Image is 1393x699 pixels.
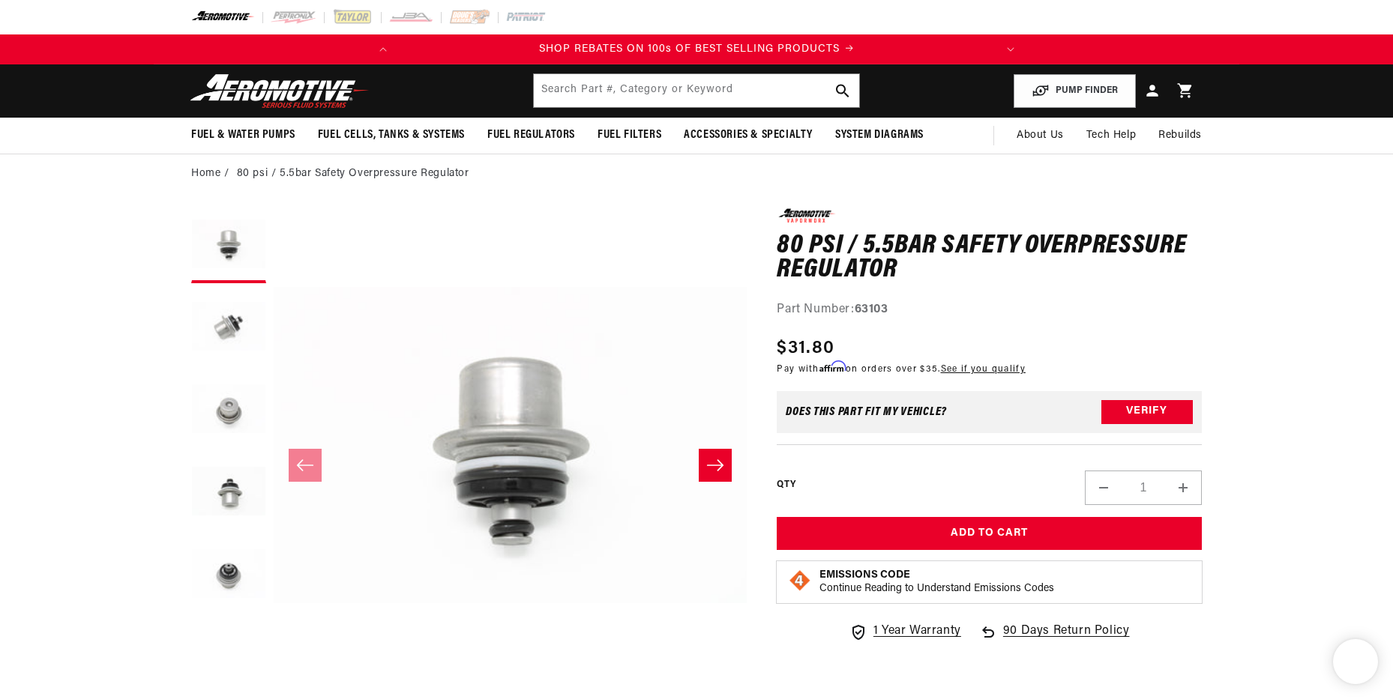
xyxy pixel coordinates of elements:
span: Tech Help [1086,127,1136,144]
button: Slide right [699,449,732,482]
summary: Fuel Regulators [476,118,586,153]
img: Aeromotive [186,73,373,109]
span: 1 Year Warranty [873,622,961,641]
p: Pay with on orders over $35. [777,362,1026,376]
a: SHOP REBATES ON 100s OF BEST SELLING PRODUCTS [398,41,996,58]
span: System Diagrams [835,127,924,143]
div: Announcement [398,41,996,58]
button: Load image 1 in gallery view [191,208,266,283]
span: Fuel Filters [598,127,661,143]
span: SHOP REBATES ON 100s OF BEST SELLING PRODUCTS [539,43,840,55]
label: QTY [777,479,795,491]
span: 90 Days Return Policy [1003,622,1130,656]
span: About Us [1017,130,1064,141]
button: Add to Cart [777,517,1202,551]
li: 80 psi / 5.5bar Safety Overpressure Regulator [237,166,469,182]
button: Load image 5 in gallery view [191,538,266,613]
span: Fuel Regulators [487,127,575,143]
a: Home [191,166,220,182]
summary: System Diagrams [824,118,935,153]
summary: Fuel & Water Pumps [180,118,307,153]
button: Slide left [289,449,322,482]
a: 1 Year Warranty [849,622,961,641]
summary: Rebuilds [1147,118,1213,154]
button: PUMP FINDER [1014,74,1136,108]
span: Fuel & Water Pumps [191,127,295,143]
summary: Tech Help [1075,118,1147,154]
button: search button [826,74,859,107]
h1: 80 psi / 5.5bar Safety Overpressure Regulator [777,234,1202,282]
button: Load image 3 in gallery view [191,373,266,448]
p: Continue Reading to Understand Emissions Codes [819,582,1054,596]
slideshow-component: Translation missing: en.sections.announcements.announcement_bar [154,34,1239,64]
img: Emissions code [788,569,812,593]
summary: Accessories & Specialty [673,118,824,153]
strong: Emissions Code [819,569,910,581]
div: 1 of 2 [398,41,996,58]
summary: Fuel Cells, Tanks & Systems [307,118,476,153]
span: Accessories & Specialty [684,127,813,143]
a: 90 Days Return Policy [979,622,1130,656]
button: Translation missing: en.sections.announcements.next_announcement [996,34,1026,64]
summary: Fuel Filters [586,118,673,153]
span: Affirm [819,361,846,372]
button: Load image 2 in gallery view [191,291,266,366]
button: Emissions CodeContinue Reading to Understand Emissions Codes [819,569,1054,596]
nav: breadcrumbs [191,166,1202,182]
input: Search by Part Number, Category or Keyword [534,74,859,107]
button: Load image 4 in gallery view [191,456,266,530]
a: See if you qualify - Learn more about Affirm Financing (opens in modal) [941,365,1026,374]
span: Rebuilds [1158,127,1202,144]
a: About Us [1005,118,1075,154]
div: Does This part fit My vehicle? [786,406,947,418]
div: Part Number: [777,300,1202,320]
span: Fuel Cells, Tanks & Systems [318,127,465,143]
button: Translation missing: en.sections.announcements.previous_announcement [368,34,398,64]
button: Verify [1101,400,1193,424]
span: $31.80 [777,335,834,362]
strong: 63103 [855,303,888,315]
